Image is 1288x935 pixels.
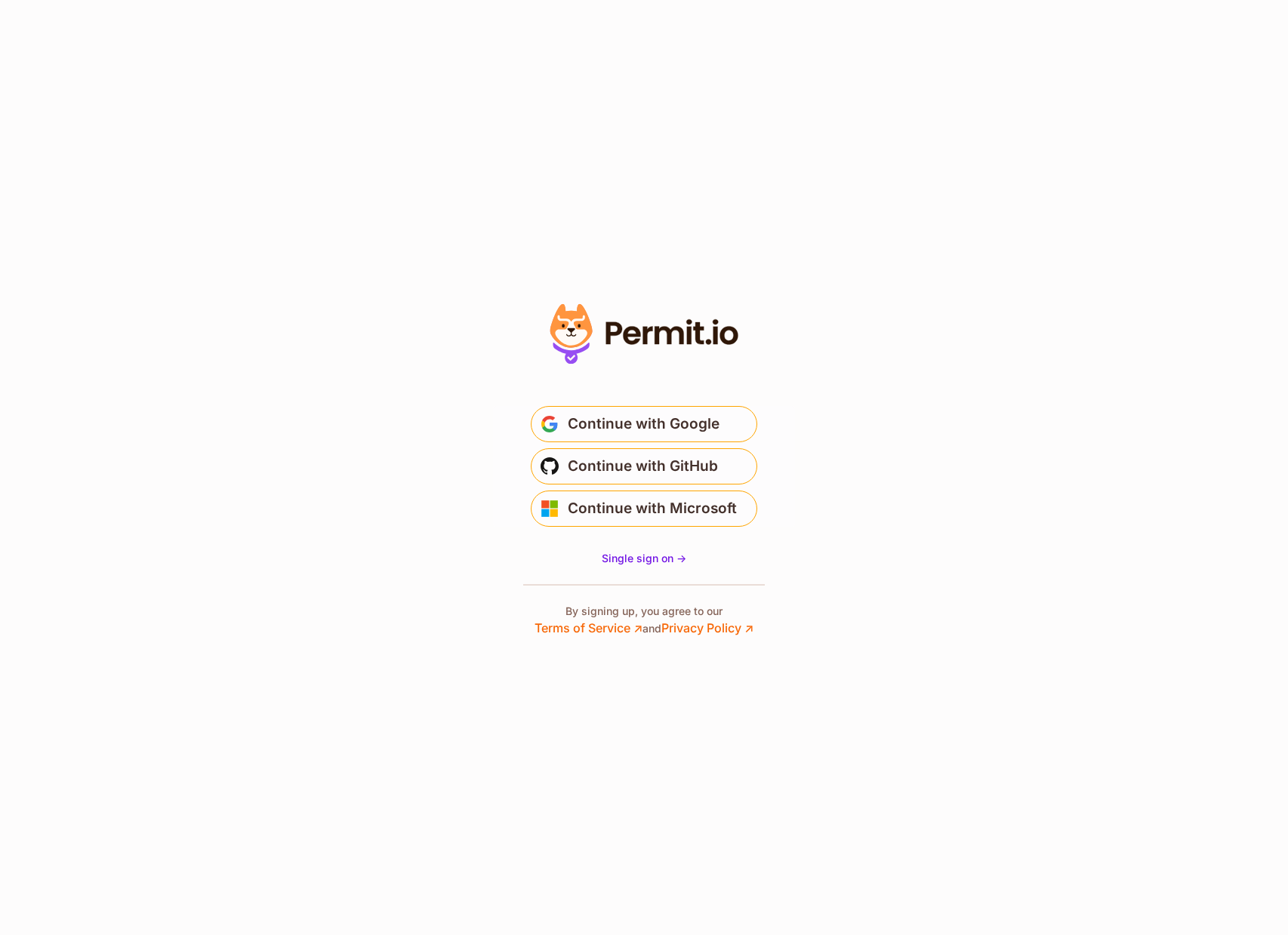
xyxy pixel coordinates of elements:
[531,406,757,442] button: Continue with Google
[535,604,753,637] p: By signing up, you agree to our and
[568,412,719,436] span: Continue with Google
[661,620,753,635] a: Privacy Policy ↗
[535,620,642,635] a: Terms of Service ↗
[568,454,718,478] span: Continue with GitHub
[531,491,757,527] button: Continue with Microsoft
[602,552,686,564] span: Single sign on ->
[531,448,757,484] button: Continue with GitHub
[602,551,686,566] a: Single sign on ->
[568,497,737,521] span: Continue with Microsoft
